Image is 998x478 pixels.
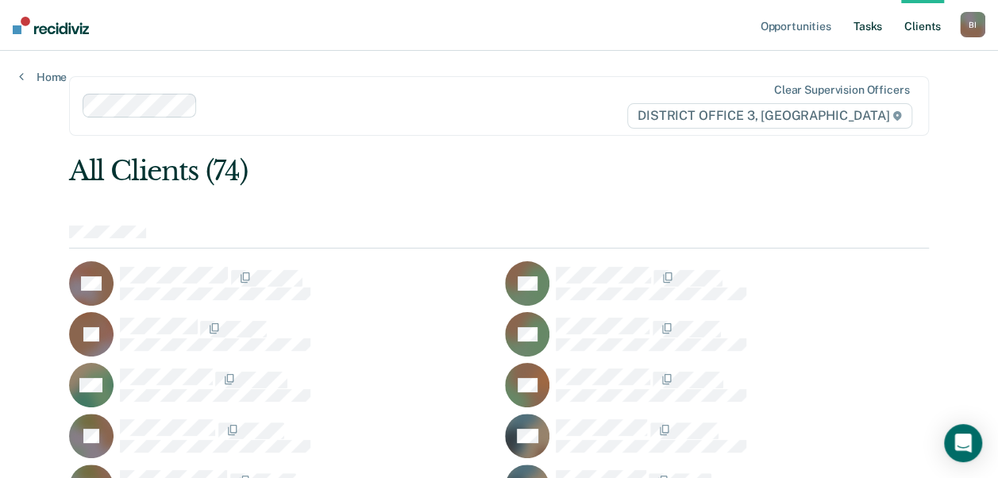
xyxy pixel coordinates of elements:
[19,70,67,84] a: Home
[69,155,757,187] div: All Clients (74)
[774,83,909,97] div: Clear supervision officers
[13,17,89,34] img: Recidiviz
[944,424,982,462] div: Open Intercom Messenger
[627,103,912,129] span: DISTRICT OFFICE 3, [GEOGRAPHIC_DATA]
[960,12,985,37] button: BI
[960,12,985,37] div: B I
